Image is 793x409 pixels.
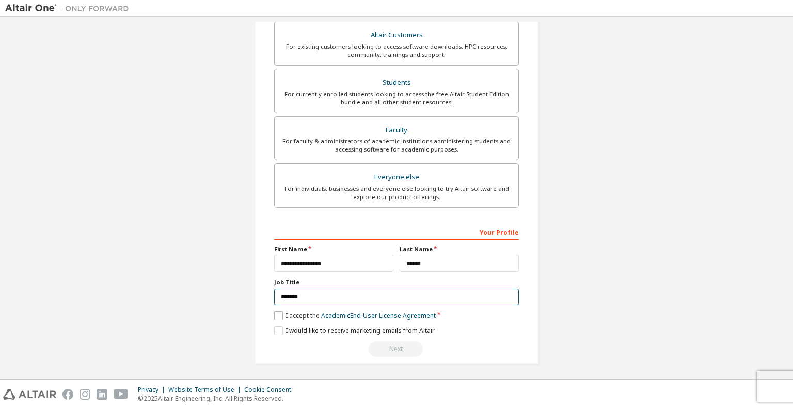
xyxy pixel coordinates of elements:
[281,185,512,201] div: For individuals, businesses and everyone else looking to try Altair software and explore our prod...
[5,3,134,13] img: Altair One
[138,394,297,403] p: © 2025 Altair Engineering, Inc. All Rights Reserved.
[62,389,73,400] img: facebook.svg
[400,245,519,253] label: Last Name
[274,326,435,335] label: I would like to receive marketing emails from Altair
[138,386,168,394] div: Privacy
[281,123,512,138] div: Faculty
[97,389,107,400] img: linkedin.svg
[281,75,512,90] div: Students
[168,386,244,394] div: Website Terms of Use
[281,90,512,107] div: For currently enrolled students looking to access the free Altair Student Edition bundle and all ...
[114,389,129,400] img: youtube.svg
[3,389,56,400] img: altair_logo.svg
[80,389,90,400] img: instagram.svg
[274,245,393,253] label: First Name
[244,386,297,394] div: Cookie Consent
[321,311,436,320] a: Academic End-User License Agreement
[274,223,519,240] div: Your Profile
[281,170,512,185] div: Everyone else
[281,28,512,42] div: Altair Customers
[281,137,512,154] div: For faculty & administrators of academic institutions administering students and accessing softwa...
[274,311,436,320] label: I accept the
[281,42,512,59] div: For existing customers looking to access software downloads, HPC resources, community, trainings ...
[274,341,519,357] div: Read and acccept EULA to continue
[274,278,519,286] label: Job Title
